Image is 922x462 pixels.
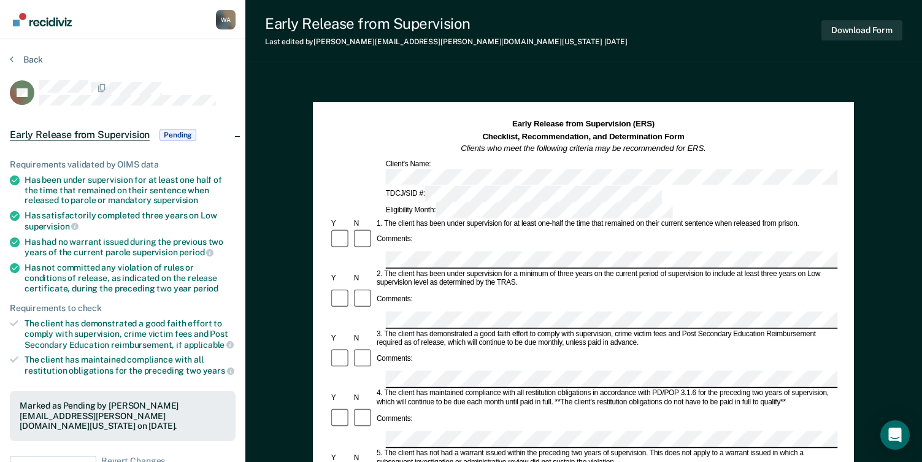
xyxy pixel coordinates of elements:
[10,303,236,314] div: Requirements to check
[329,220,352,229] div: Y
[25,355,236,375] div: The client has maintained compliance with all restitution obligations for the preceding two
[159,129,196,141] span: Pending
[329,334,352,344] div: Y
[375,295,415,304] div: Comments:
[375,355,415,364] div: Comments:
[203,366,234,375] span: years
[25,237,236,258] div: Has had no warrant issued during the previous two years of the current parole supervision
[352,334,375,344] div: N
[329,274,352,283] div: Y
[461,144,706,153] em: Clients who meet the following criteria may be recommended for ERS.
[25,175,236,206] div: Has been under supervision for at least one half of the time that remained on their sentence when...
[375,270,837,288] div: 2. The client has been under supervision for a minimum of three years on the current period of su...
[216,10,236,29] button: Profile dropdown button
[25,221,79,231] span: supervision
[153,195,198,205] span: supervision
[265,37,628,46] div: Last edited by [PERSON_NAME][EMAIL_ADDRESS][PERSON_NAME][DOMAIN_NAME][US_STATE]
[13,13,72,26] img: Recidiviz
[25,318,236,350] div: The client has demonstrated a good faith effort to comply with supervision, crime victim fees and...
[375,389,837,407] div: 4. The client has maintained compliance with all restitution obligations in accordance with PD/PO...
[329,394,352,403] div: Y
[25,263,236,293] div: Has not committed any violation of rules or conditions of release, as indicated on the release ce...
[384,186,664,202] div: TDCJ/SID #:
[10,129,150,141] span: Early Release from Supervision
[375,236,415,245] div: Comments:
[352,220,375,229] div: N
[216,10,236,29] div: W A
[880,420,910,450] div: Open Intercom Messenger
[265,15,628,33] div: Early Release from Supervision
[352,394,375,403] div: N
[179,247,213,257] span: period
[20,401,226,431] div: Marked as Pending by [PERSON_NAME][EMAIL_ADDRESS][PERSON_NAME][DOMAIN_NAME][US_STATE] on [DATE].
[821,20,902,40] button: Download Form
[512,119,655,128] strong: Early Release from Supervision (ERS)
[483,131,685,141] strong: Checklist, Recommendation, and Determination Form
[184,340,234,350] span: applicable
[352,274,375,283] div: N
[10,54,43,65] button: Back
[375,414,415,423] div: Comments:
[10,160,236,170] div: Requirements validated by OIMS data
[25,210,236,231] div: Has satisfactorily completed three years on Low
[384,202,674,218] div: Eligibility Month:
[375,329,837,348] div: 3. The client has demonstrated a good faith effort to comply with supervision, crime victim fees ...
[193,283,218,293] span: period
[375,220,837,229] div: 1. The client has been under supervision for at least one-half the time that remained on their cu...
[604,37,628,46] span: [DATE]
